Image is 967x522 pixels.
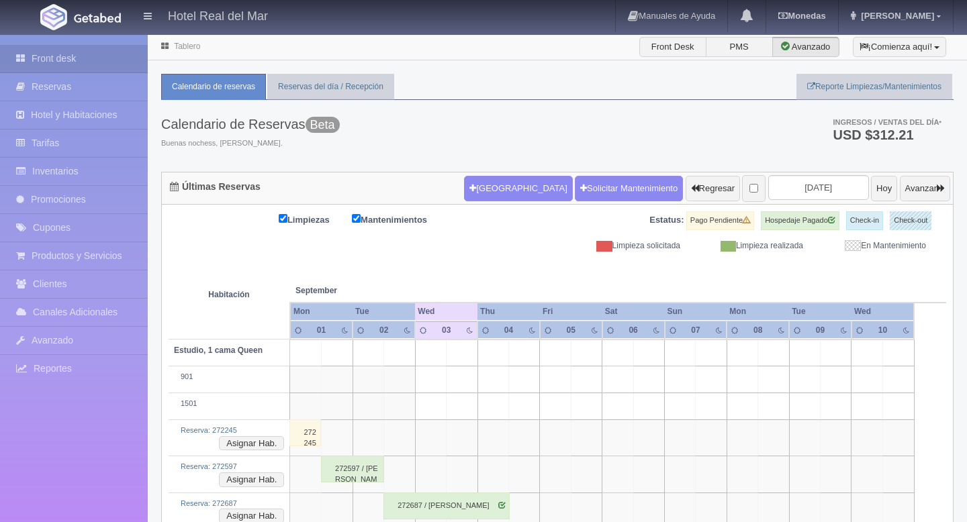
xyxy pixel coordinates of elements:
[306,117,340,133] span: Beta
[846,211,883,230] label: Check-in
[686,176,740,201] button: Regresar
[375,325,394,336] div: 02
[890,211,931,230] label: Check-out
[649,214,684,227] label: Estatus:
[778,11,825,21] b: Monedas
[168,7,268,23] h4: Hotel Real del Mar
[161,74,266,100] a: Calendario de reservas
[289,419,321,446] div: 272245 / [PERSON_NAME]
[174,399,284,409] div: 1501
[161,117,340,132] h3: Calendario de Reservas
[219,436,284,451] button: Asignar Hab.
[761,211,839,230] label: Hospedaje Pagado
[575,176,683,201] a: Solicitar Mantenimiento
[181,462,237,470] a: Reserva: 272597
[561,325,580,336] div: 05
[181,499,237,507] a: Reserva: 272687
[833,118,941,126] span: Ingresos / Ventas del día
[665,303,727,321] th: Sun
[853,37,946,57] button: ¡Comienza aquí!
[477,303,540,321] th: Thu
[602,303,665,321] th: Sat
[74,13,121,23] img: Getabed
[383,492,510,519] div: 272687 / [PERSON_NAME]
[540,303,602,321] th: Fri
[686,325,705,336] div: 07
[174,42,200,51] a: Tablero
[279,211,350,227] label: Limpiezas
[353,303,415,321] th: Tue
[208,291,249,300] strong: Habitación
[437,325,456,336] div: 03
[181,426,237,434] a: Reserva: 272245
[772,37,839,57] label: Avanzado
[900,176,950,201] button: Avanzar
[312,325,331,336] div: 01
[500,325,518,336] div: 04
[858,11,934,21] span: [PERSON_NAME]
[796,74,952,100] a: Reporte Limpiezas/Mantenimientos
[871,176,897,201] button: Hoy
[174,372,284,382] div: 901
[161,138,340,149] span: Buenas nochess, [PERSON_NAME].
[352,214,361,223] input: Mantenimientos
[851,303,914,321] th: Wed
[789,303,851,321] th: Tue
[690,240,813,252] div: Limpieza realizada
[624,325,643,336] div: 06
[833,128,941,142] h3: USD $312.21
[727,303,789,321] th: Mon
[874,325,892,336] div: 10
[321,456,384,482] div: 272597 / [PERSON_NAME]
[415,303,477,321] th: Wed
[811,325,830,336] div: 09
[639,37,706,57] label: Front Desk
[295,285,410,297] span: September
[170,182,261,192] h4: Últimas Reservas
[352,211,447,227] label: Mantenimientos
[813,240,936,252] div: En Mantenimiento
[174,346,263,355] b: Estudio, 1 cama Queen
[749,325,768,336] div: 08
[279,214,287,223] input: Limpiezas
[464,176,572,201] button: [GEOGRAPHIC_DATA]
[290,303,353,321] th: Mon
[686,211,754,230] label: Pago Pendiente
[567,240,690,252] div: Limpieza solicitada
[706,37,773,57] label: PMS
[219,472,284,487] button: Asignar Hab.
[267,74,394,100] a: Reservas del día / Recepción
[40,4,67,30] img: Getabed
